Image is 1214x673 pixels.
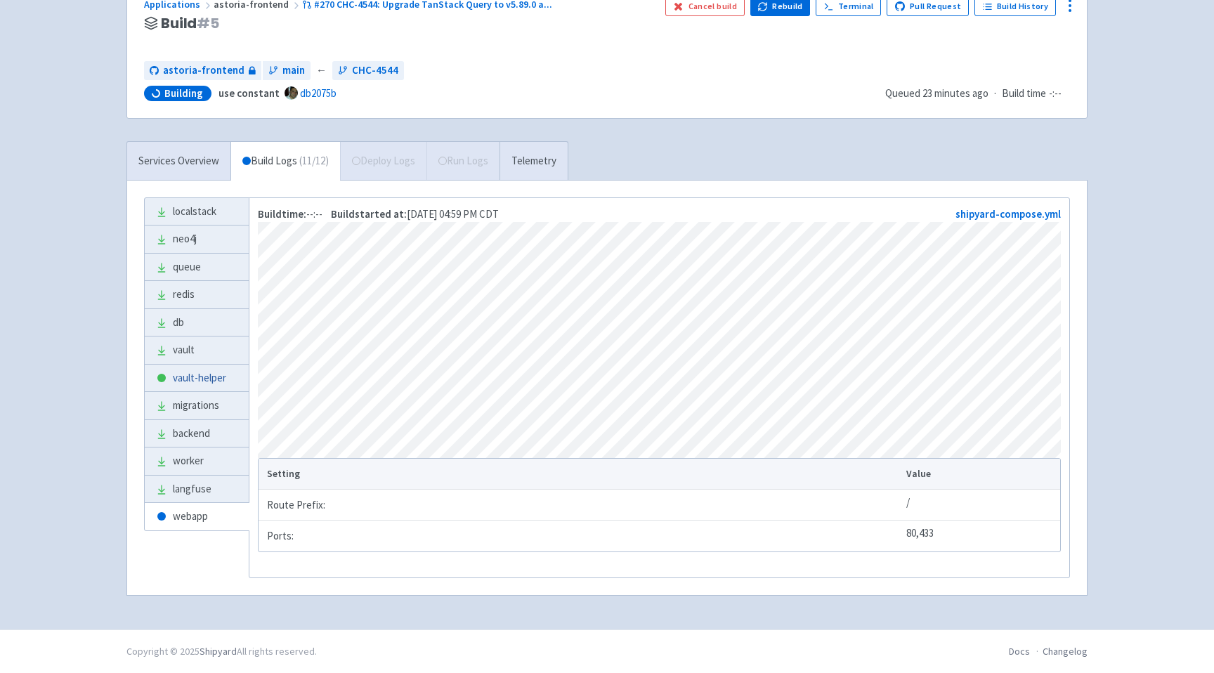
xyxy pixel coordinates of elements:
th: Setting [259,459,902,490]
span: -:-- [1049,86,1062,102]
strong: use constant [218,86,280,100]
strong: Build started at: [331,207,407,221]
div: Copyright © 2025 All rights reserved. [126,644,317,659]
a: CHC-4544 [332,61,404,80]
a: queue [145,254,249,281]
a: vault [145,336,249,364]
a: db2075b [300,86,337,100]
span: --:-- [258,207,322,221]
span: Queued [885,86,988,100]
span: CHC-4544 [352,63,398,79]
a: webapp [145,503,249,530]
a: shipyard-compose.yml [955,207,1061,221]
td: Ports: [259,521,902,551]
a: worker [145,447,249,475]
a: Docs [1009,645,1030,658]
a: Changelog [1043,645,1088,658]
div: · [885,86,1070,102]
span: # 5 [197,13,219,33]
strong: Build time: [258,207,306,221]
a: neo4j [145,226,249,253]
a: migrations [145,392,249,419]
a: Telemetry [500,142,568,181]
a: Shipyard [200,645,237,658]
td: 80,433 [902,521,1060,551]
span: Build [161,15,219,32]
a: redis [145,281,249,308]
td: / [902,490,1060,521]
a: backend [145,420,249,447]
a: Services Overview [127,142,230,181]
span: [DATE] 04:59 PM CDT [331,207,499,221]
span: ← [316,63,327,79]
th: Value [902,459,1060,490]
a: astoria-frontend [144,61,261,80]
a: Build Logs (11/12) [231,142,340,181]
a: vault-helper [145,365,249,392]
span: Building [164,86,203,100]
a: langfuse [145,476,249,503]
a: localstack [145,198,249,226]
time: 23 minutes ago [922,86,988,100]
a: main [263,61,311,80]
span: Build time [1002,86,1046,102]
td: Route Prefix: [259,490,902,521]
span: ( 11 / 12 ) [299,153,329,169]
span: main [282,63,305,79]
a: db [145,309,249,336]
span: astoria-frontend [163,63,244,79]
